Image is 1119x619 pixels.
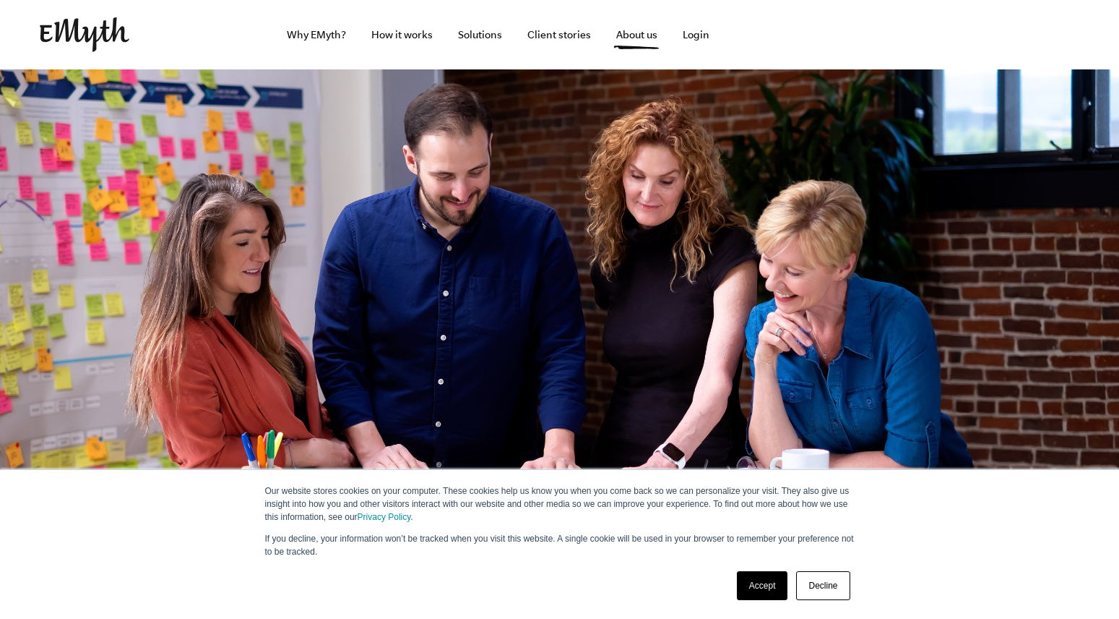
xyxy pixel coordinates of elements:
[40,17,129,52] img: EMyth
[265,532,855,558] p: If you decline, your information won’t be tracked when you visit this website. A single cookie wi...
[1047,550,1119,619] iframe: Chat Widget
[265,484,855,524] p: Our website stores cookies on your computer. These cookies help us know you when you come back so...
[737,571,788,600] a: Accept
[358,512,411,522] a: Privacy Policy
[796,571,850,600] a: Decline
[928,19,1080,51] iframe: Embedded CTA
[769,19,921,51] iframe: Embedded CTA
